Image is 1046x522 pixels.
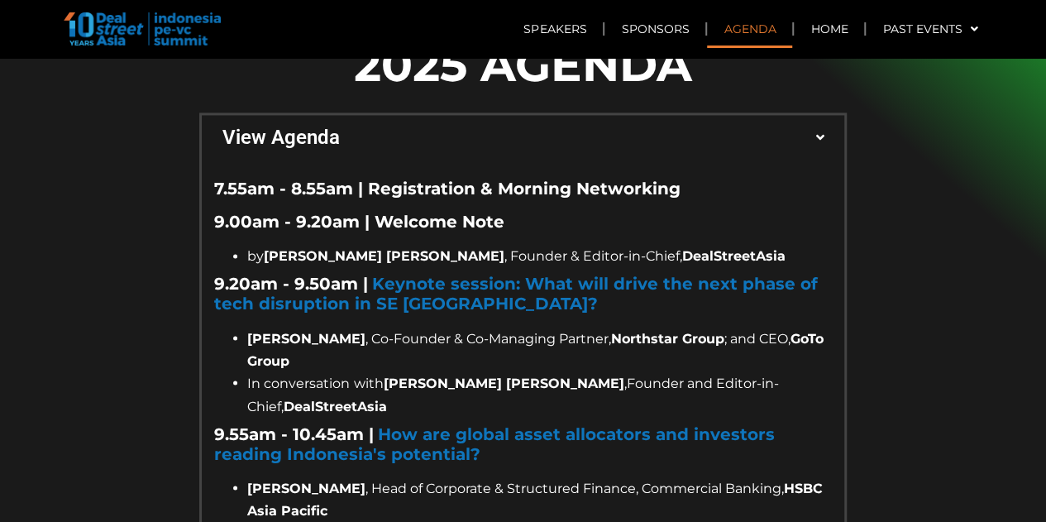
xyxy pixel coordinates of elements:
[247,375,350,390] span: In conversation
[214,274,818,314] a: Keynote session: What will drive the next phase of tech disruption in SE [GEOGRAPHIC_DATA]?
[247,375,779,413] span: Founder and Editor-in-Chief
[384,375,624,390] span: [PERSON_NAME] [PERSON_NAME]
[604,10,705,48] a: Sponsors
[724,330,790,346] span: ; and CEO,
[247,480,365,496] strong: [PERSON_NAME]
[247,330,365,346] span: [PERSON_NAME]
[354,375,384,390] span: with
[707,10,792,48] a: Agenda
[264,248,504,264] strong: [PERSON_NAME] [PERSON_NAME]
[199,30,847,99] p: 2025 AGENDA
[794,10,864,48] a: Home
[247,480,823,518] strong: HSBC Asia Pacific
[624,375,627,390] span: ,
[214,212,504,232] strong: 9.00am - 9.20am | Welcome Note
[611,330,724,346] span: Northstar Group
[247,477,832,521] li: , Head of Corporate & Structured Finance, Commercial Banking,
[222,127,817,147] span: View Agenda
[281,398,284,414] span: ,
[866,10,994,48] a: Past Events
[214,424,374,443] strong: 9.55am - 10.45am |
[247,245,832,267] li: by , Founder & Editor-in-Chief,
[682,248,786,264] strong: DealStreetAsia
[214,274,368,294] strong: 9.20am - 9.50am |
[214,179,681,199] strong: 7.55am - 8.55am | Registration & Morning Networking
[507,10,603,48] a: Speakers
[214,424,775,463] a: How are global asset allocators and investors reading Indonesia's potential?
[284,398,387,414] span: DealStreetAsia
[365,330,611,346] span: , Co-Founder & Co-Managing Partner,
